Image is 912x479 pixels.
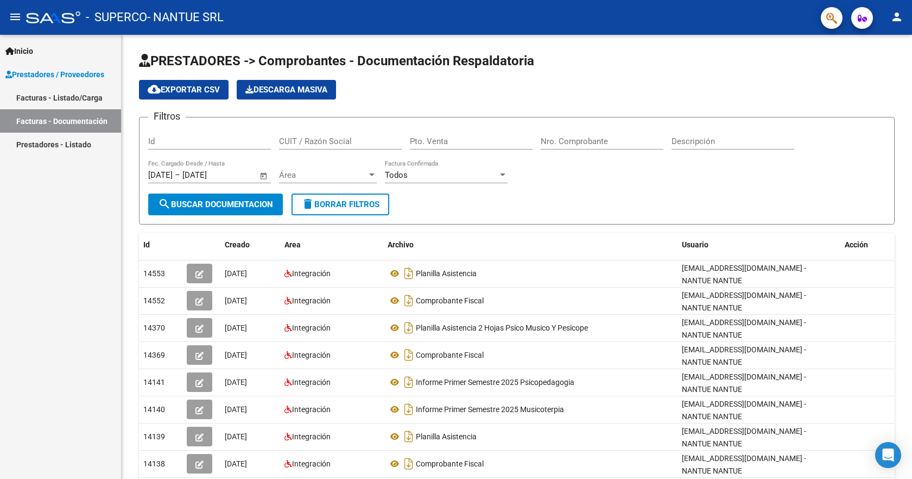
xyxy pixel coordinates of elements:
[292,324,331,332] span: Integración
[845,240,868,249] span: Acción
[682,400,806,421] span: [EMAIL_ADDRESS][DOMAIN_NAME] - NANTUE NANTUE
[682,345,806,366] span: [EMAIL_ADDRESS][DOMAIN_NAME] - NANTUE NANTUE
[402,401,416,418] i: Descargar documento
[402,428,416,445] i: Descargar documento
[301,200,379,209] span: Borrar Filtros
[416,296,484,305] span: Comprobante Fiscal
[402,374,416,391] i: Descargar documento
[225,296,247,305] span: [DATE]
[402,346,416,364] i: Descargar documento
[682,454,806,475] span: [EMAIL_ADDRESS][DOMAIN_NAME] - NANTUE NANTUE
[402,265,416,282] i: Descargar documento
[416,405,564,414] span: Informe Primer Semestre 2025 Musicoterpia
[388,240,414,249] span: Archivo
[148,85,220,95] span: Exportar CSV
[383,233,677,257] datatable-header-cell: Archivo
[875,442,901,468] div: Open Intercom Messenger
[682,291,806,312] span: [EMAIL_ADDRESS][DOMAIN_NAME] - NANTUE NANTUE
[840,233,895,257] datatable-header-cell: Acción
[143,351,165,359] span: 14369
[86,5,147,29] span: - SUPERCO
[292,296,331,305] span: Integración
[148,83,161,96] mat-icon: cloud_download
[143,269,165,278] span: 14553
[284,240,301,249] span: Area
[158,197,171,210] mat-icon: search
[292,405,331,414] span: Integración
[682,240,708,249] span: Usuario
[143,296,165,305] span: 14552
[292,194,389,215] button: Borrar Filtros
[139,80,229,99] button: Exportar CSV
[292,432,331,441] span: Integración
[148,109,186,124] h3: Filtros
[225,324,247,332] span: [DATE]
[416,459,484,468] span: Comprobante Fiscal
[143,378,165,387] span: 14141
[301,197,314,210] mat-icon: delete
[175,170,180,180] span: –
[890,10,903,23] mat-icon: person
[279,170,367,180] span: Área
[158,200,273,209] span: Buscar Documentacion
[143,324,165,332] span: 14370
[225,432,247,441] span: [DATE]
[292,378,331,387] span: Integración
[245,85,327,95] span: Descarga Masiva
[148,170,173,180] input: Fecha inicio
[143,459,165,468] span: 14138
[682,264,806,285] span: [EMAIL_ADDRESS][DOMAIN_NAME] - NANTUE NANTUE
[147,5,224,29] span: - NANTUE SRL
[682,318,806,339] span: [EMAIL_ADDRESS][DOMAIN_NAME] - NANTUE NANTUE
[416,351,484,359] span: Comprobante Fiscal
[225,351,247,359] span: [DATE]
[139,233,182,257] datatable-header-cell: Id
[237,80,336,99] app-download-masive: Descarga masiva de comprobantes (adjuntos)
[416,432,477,441] span: Planilla Asistencia
[225,378,247,387] span: [DATE]
[225,269,247,278] span: [DATE]
[182,170,235,180] input: Fecha fin
[292,351,331,359] span: Integración
[225,405,247,414] span: [DATE]
[416,269,477,278] span: Planilla Asistencia
[143,240,150,249] span: Id
[416,324,588,332] span: Planilla Asistencia 2 Hojas Psico Musico Y Pesicope
[682,372,806,394] span: [EMAIL_ADDRESS][DOMAIN_NAME] - NANTUE NANTUE
[225,459,247,468] span: [DATE]
[292,269,331,278] span: Integración
[237,80,336,99] button: Descarga Masiva
[148,194,283,215] button: Buscar Documentacion
[292,459,331,468] span: Integración
[220,233,280,257] datatable-header-cell: Creado
[143,405,165,414] span: 14140
[139,53,534,69] span: PRESTADORES -> Comprobantes - Documentación Respaldatoria
[402,455,416,472] i: Descargar documento
[280,233,383,257] datatable-header-cell: Area
[402,292,416,309] i: Descargar documento
[143,432,165,441] span: 14139
[402,319,416,337] i: Descargar documento
[682,427,806,448] span: [EMAIL_ADDRESS][DOMAIN_NAME] - NANTUE NANTUE
[5,45,33,57] span: Inicio
[9,10,22,23] mat-icon: menu
[5,69,104,80] span: Prestadores / Proveedores
[225,240,250,249] span: Creado
[385,170,408,180] span: Todos
[258,170,270,182] button: Open calendar
[677,233,840,257] datatable-header-cell: Usuario
[416,378,574,387] span: Informe Primer Semestre 2025 Psicopedagogia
